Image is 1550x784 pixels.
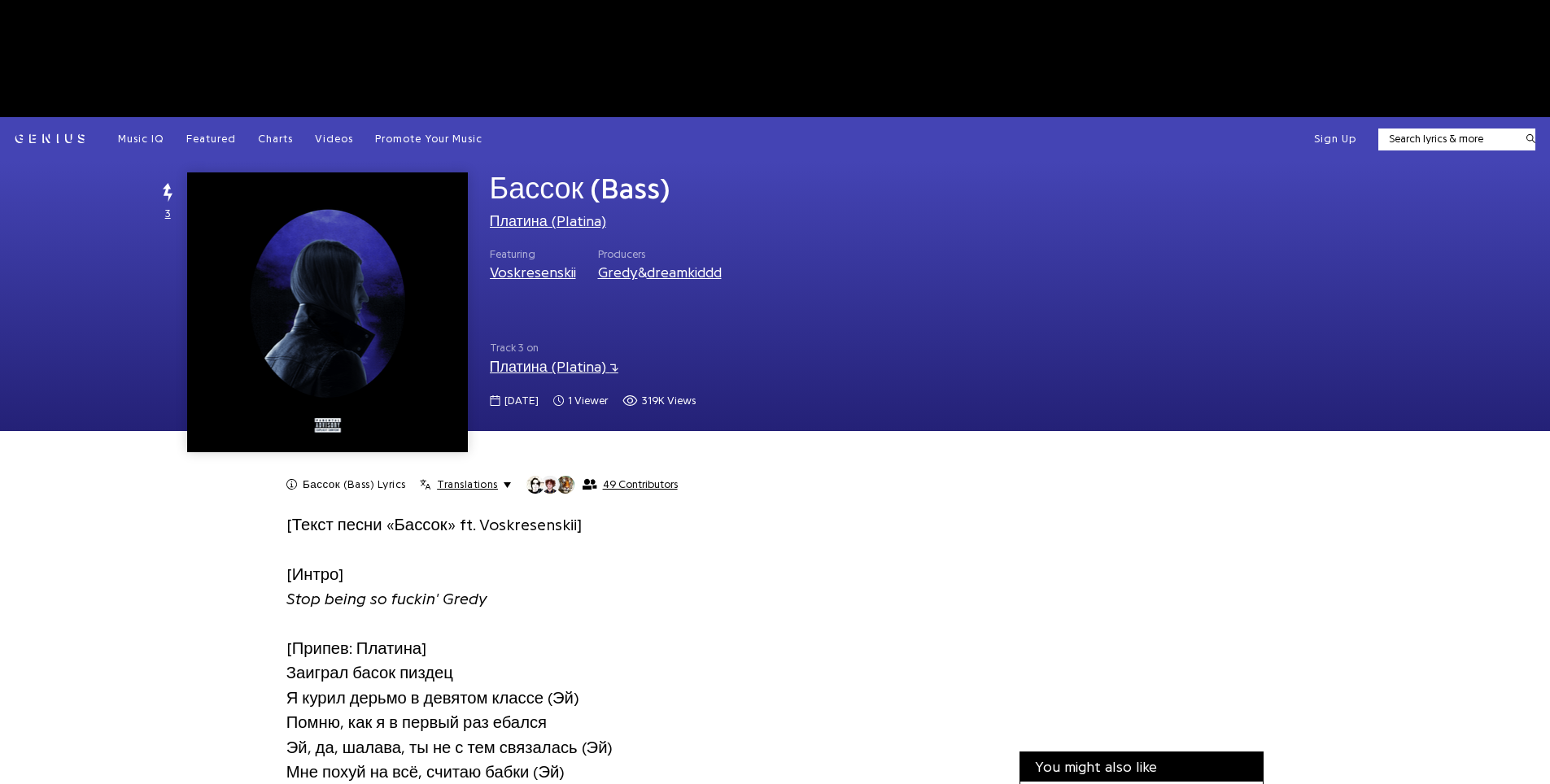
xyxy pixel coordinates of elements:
a: Music IQ [118,132,164,146]
a: Featured [186,132,236,146]
a: Gredy [598,265,638,280]
span: 319K views [642,393,696,409]
button: 49 Contributors [526,475,678,494]
img: Cover art for Бассок (Bass) by Платина (Platina) [187,172,467,452]
a: Promote Your Music [375,132,482,146]
span: Promote Your Music [375,133,482,144]
a: Voskresenskii [490,265,576,280]
span: 1 viewer [553,393,608,409]
h2: Бассок (Bass) Lyrics [303,477,405,492]
span: 49 Contributors [603,478,678,491]
a: Videos [315,132,353,146]
span: Charts [258,133,293,144]
span: Бассок (Bass) [490,174,670,203]
span: Translations [437,477,497,492]
span: 1 viewer [568,393,608,409]
span: Featured [186,133,236,144]
span: Track 3 on [490,340,998,356]
span: Videos [315,133,353,144]
span: Producers [598,246,722,263]
a: Платина (Platina) [490,359,618,374]
a: Платина (Platina) [490,214,606,229]
button: Translations [420,477,510,492]
a: Charts [258,132,293,146]
span: 318,951 views [622,393,696,409]
input: Search lyrics & more [1378,131,1516,147]
span: [DATE] [504,393,539,409]
span: Featuring [490,246,576,263]
button: Sign Up [1314,132,1356,146]
span: Music IQ [118,133,164,144]
a: dreamkiddd [647,265,722,280]
div: You might also like [1020,752,1263,782]
div: & [598,262,722,283]
span: 3 [165,206,171,222]
i: Stop being so fuckin' Gredy [286,590,487,608]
